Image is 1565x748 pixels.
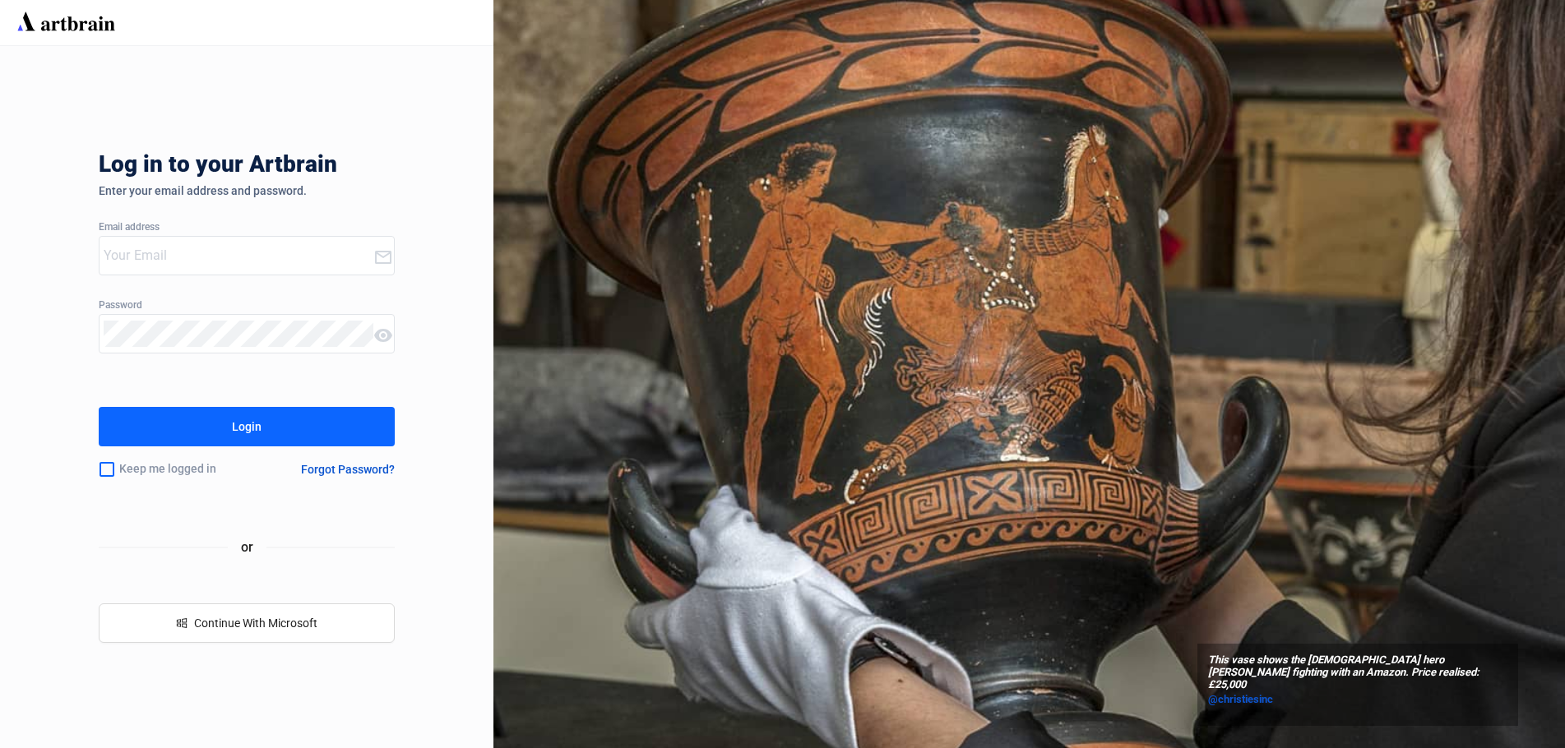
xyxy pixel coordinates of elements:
span: or [228,537,266,557]
div: Login [232,413,262,440]
button: windowsContinue With Microsoft [99,603,395,643]
div: Forgot Password? [301,463,395,476]
div: Keep me logged in [99,452,262,487]
span: windows [176,617,188,629]
div: Password [99,300,395,312]
a: @christiesinc [1208,691,1507,708]
input: Your Email [104,242,373,269]
span: @christiesinc [1208,693,1273,705]
div: Email address [99,222,395,233]
button: Login [99,407,395,446]
span: Continue With Microsoft [194,616,317,630]
div: Log in to your Artbrain [99,151,592,184]
div: Enter your email address and password. [99,184,395,197]
span: This vase shows the [DEMOGRAPHIC_DATA] hero [PERSON_NAME] fighting with an Amazon. Price realised... [1208,654,1507,691]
